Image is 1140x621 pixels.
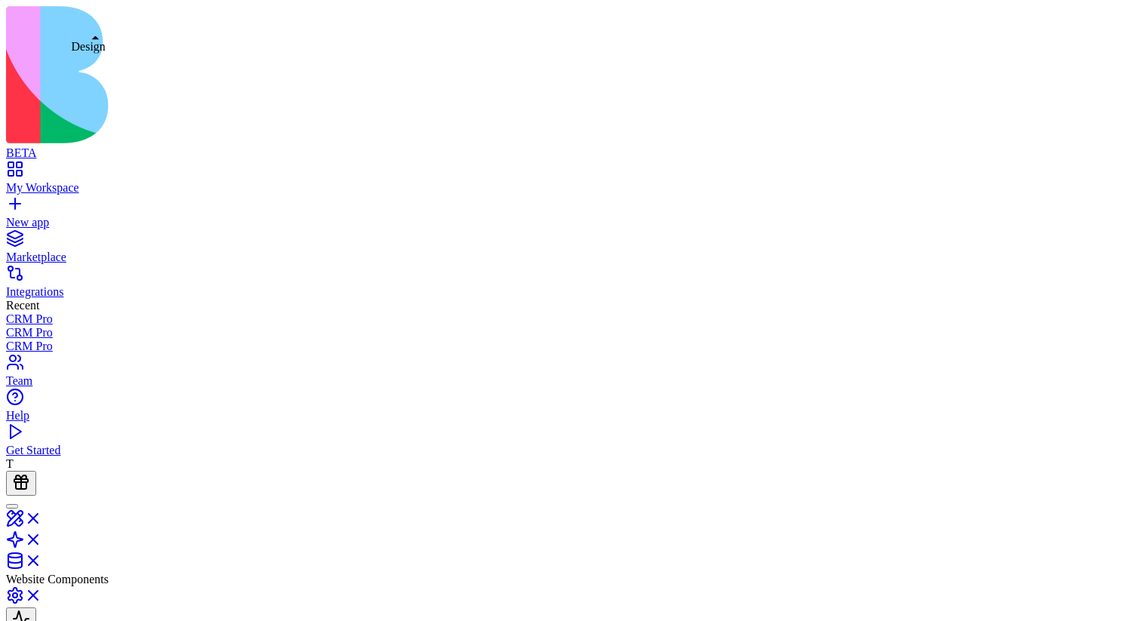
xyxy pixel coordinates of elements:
a: My Workspace [6,168,1134,195]
a: CRM Pro [6,326,1134,340]
a: CRM Pro [6,312,1134,326]
span: T [6,457,14,470]
a: Team [6,361,1134,388]
div: Design [72,40,106,54]
a: Get Started [6,430,1134,457]
img: logo [6,6,612,143]
a: CRM Pro [6,340,1134,353]
div: Help [6,409,1134,423]
div: New app [6,216,1134,229]
a: Integrations [6,272,1134,299]
span: Recent [6,299,39,312]
div: Get Started [6,444,1134,457]
div: Integrations [6,285,1134,299]
a: BETA [6,133,1134,160]
span: Website Components [6,573,109,586]
a: New app [6,202,1134,229]
div: BETA [6,146,1134,160]
div: Marketplace [6,251,1134,264]
div: My Workspace [6,181,1134,195]
a: Help [6,395,1134,423]
a: Marketplace [6,237,1134,264]
div: Team [6,374,1134,388]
